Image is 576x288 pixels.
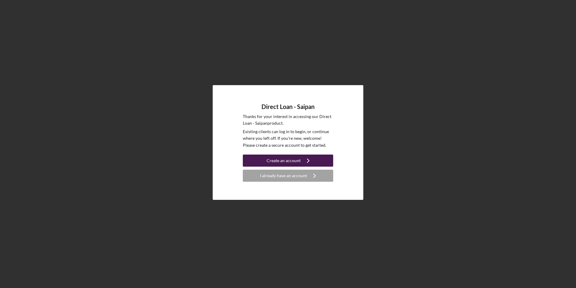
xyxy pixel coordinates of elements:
[243,128,333,149] p: Existing clients can log in to begin, or continue where you left off. If you're new, welcome! Ple...
[260,170,307,182] div: I already have an account
[243,155,333,168] a: Create an account
[243,113,333,127] p: Thanks for your interest in accessing our Direct Loan - Saipan product.
[243,155,333,167] button: Create an account
[261,103,315,110] h4: Direct Loan - Saipan
[243,170,333,182] button: I already have an account
[267,155,301,167] div: Create an account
